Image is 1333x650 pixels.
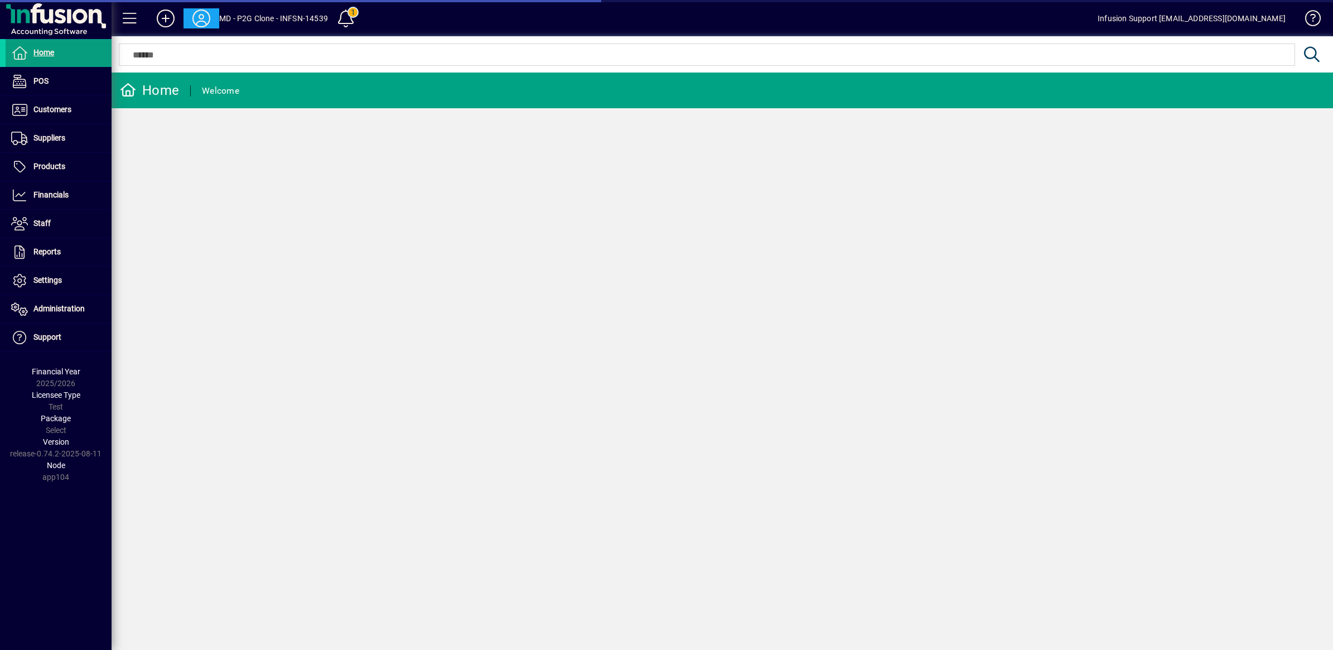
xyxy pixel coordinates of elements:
span: Reports [33,247,61,256]
a: Support [6,324,112,352]
span: Node [47,461,65,470]
a: Suppliers [6,124,112,152]
span: Home [33,48,54,57]
span: Support [33,333,61,341]
a: Products [6,153,112,181]
span: Administration [33,304,85,313]
span: POS [33,76,49,85]
span: Financial Year [32,367,80,376]
button: Add [148,8,183,28]
span: Financials [33,190,69,199]
div: MD - P2G Clone - INFSN-14539 [219,9,328,27]
span: Version [43,437,69,446]
span: Customers [33,105,71,114]
div: Home [120,81,179,99]
span: Products [33,162,65,171]
a: Staff [6,210,112,238]
a: Knowledge Base [1297,2,1319,38]
span: Licensee Type [32,391,80,399]
a: Financials [6,181,112,209]
a: POS [6,68,112,95]
a: Settings [6,267,112,295]
div: Infusion Support [EMAIL_ADDRESS][DOMAIN_NAME] [1098,9,1286,27]
span: Settings [33,276,62,285]
a: Reports [6,238,112,266]
span: Suppliers [33,133,65,142]
a: Customers [6,96,112,124]
a: Administration [6,295,112,323]
span: Staff [33,219,51,228]
span: Package [41,414,71,423]
button: Profile [183,8,219,28]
